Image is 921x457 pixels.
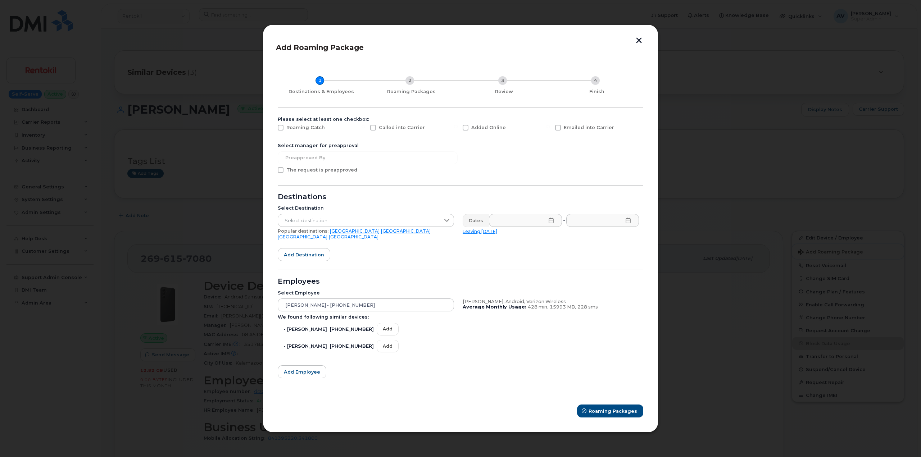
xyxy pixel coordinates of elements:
[528,304,548,310] span: 428 min,
[589,408,637,415] span: Roaming Packages
[284,251,324,258] span: Add destination
[463,299,639,305] div: [PERSON_NAME], Android, Verizon Wireless
[278,151,458,164] input: Preapproved by
[276,43,364,52] span: Add Roaming Package
[330,343,374,349] span: [PHONE_NUMBER]
[278,205,454,211] div: Select Destination
[454,125,458,128] input: Added Online
[460,89,548,95] div: Review
[546,125,550,128] input: Emailed into Carrier
[330,228,380,234] a: [GEOGRAPHIC_DATA]
[278,248,330,261] button: Add destination
[463,229,497,234] a: Leaving [DATE]
[553,89,640,95] div: Finish
[471,125,506,130] span: Added Online
[562,214,567,227] div: -
[405,76,414,85] div: 2
[566,214,639,227] input: Please fill out this field
[283,326,327,332] span: - [PERSON_NAME]
[550,304,576,310] span: 15993 MB,
[278,116,643,122] div: Please select at least one checkbox:
[489,214,562,227] input: Please fill out this field
[278,194,643,200] div: Destinations
[278,234,327,239] a: [GEOGRAPHIC_DATA]
[564,125,614,130] span: Emailed into Carrier
[577,405,643,417] button: Roaming Packages
[278,214,440,227] span: Select destination
[284,369,320,375] span: Add employee
[278,314,454,320] div: We found following similar devices:
[329,234,378,239] a: [GEOGRAPHIC_DATA]
[278,228,328,234] span: Popular destinations:
[377,323,399,335] button: Add
[890,426,916,452] iframe: Messenger Launcher
[278,298,454,311] input: Search device
[377,340,399,352] button: Add
[591,76,600,85] div: 4
[463,304,526,310] b: Average Monthly Usage:
[368,89,455,95] div: Roaming Packages
[278,290,454,296] div: Select Employee
[379,125,425,130] span: Called into Carrier
[286,167,357,173] span: The request is preapproved
[283,343,327,349] span: - [PERSON_NAME]
[381,228,431,234] a: [GEOGRAPHIC_DATA]
[498,76,507,85] div: 3
[278,279,643,284] div: Employees
[278,143,643,148] div: Select manager for preapproval
[362,125,365,128] input: Called into Carrier
[330,326,374,332] span: [PHONE_NUMBER]
[577,304,598,310] span: 228 sms
[286,125,325,130] span: Roaming Catch
[278,365,326,378] button: Add employee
